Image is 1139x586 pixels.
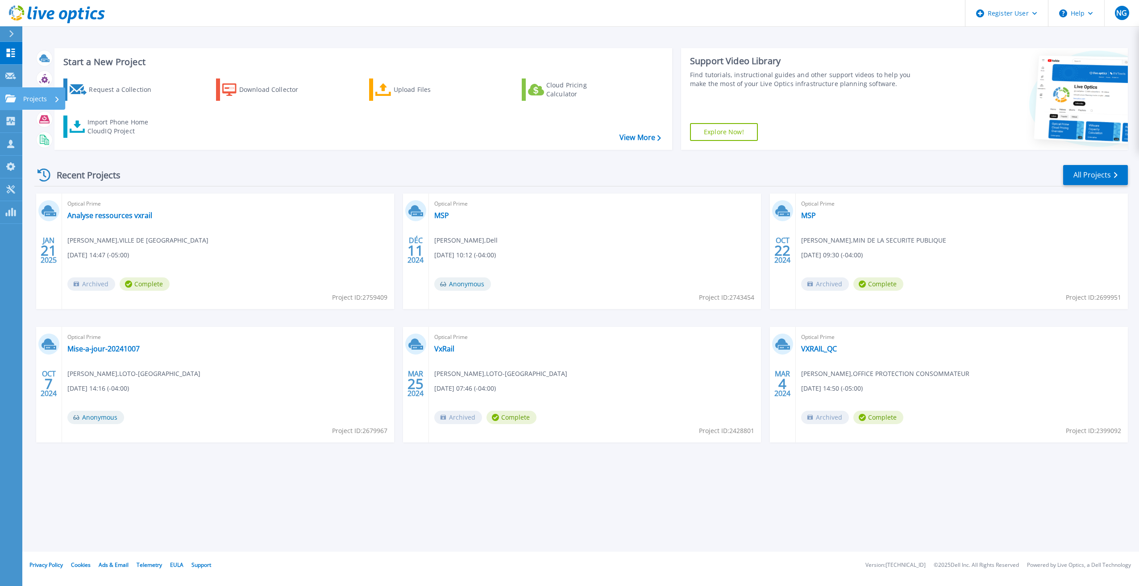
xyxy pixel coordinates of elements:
[934,562,1019,568] li: © 2025 Dell Inc. All Rights Reserved
[434,211,449,220] a: MSP
[67,344,140,353] a: Mise-a-jour-20241007
[801,211,816,220] a: MSP
[546,81,618,99] div: Cloud Pricing Calculator
[1116,9,1127,17] span: NG
[216,78,316,101] a: Download Collector
[690,55,921,67] div: Support Video Library
[486,411,536,424] span: Complete
[774,234,791,267] div: OCT 2024
[801,332,1122,342] span: Optical Prime
[853,277,903,291] span: Complete
[522,78,621,101] a: Cloud Pricing Calculator
[191,561,211,569] a: Support
[434,199,756,209] span: Optical Prime
[67,332,389,342] span: Optical Prime
[67,384,129,393] span: [DATE] 14:16 (-04:00)
[774,247,790,254] span: 22
[1066,426,1121,436] span: Project ID: 2399092
[801,369,969,379] span: [PERSON_NAME] , OFFICE PROTECTION CONSOMMATEUR
[865,562,926,568] li: Version: [TECHNICAL_ID]
[1066,293,1121,302] span: Project ID: 2699951
[67,250,129,260] span: [DATE] 14:47 (-05:00)
[67,199,389,209] span: Optical Prime
[71,561,91,569] a: Cookies
[45,380,53,388] span: 7
[40,234,57,267] div: JAN 2025
[434,369,567,379] span: [PERSON_NAME] , LOTO-[GEOGRAPHIC_DATA]
[407,247,424,254] span: 11
[434,235,498,245] span: [PERSON_NAME] , Dell
[853,411,903,424] span: Complete
[699,293,754,302] span: Project ID: 2743454
[67,369,200,379] span: [PERSON_NAME] , LOTO-[GEOGRAPHIC_DATA]
[801,199,1122,209] span: Optical Prime
[394,81,465,99] div: Upload Files
[120,277,170,291] span: Complete
[89,81,160,99] div: Request a Collection
[170,561,183,569] a: EULA
[87,118,157,136] div: Import Phone Home CloudIQ Project
[407,380,424,388] span: 25
[434,332,756,342] span: Optical Prime
[67,277,115,291] span: Archived
[434,384,496,393] span: [DATE] 07:46 (-04:00)
[699,426,754,436] span: Project ID: 2428801
[690,70,921,88] div: Find tutorials, instructional guides and other support videos to help you make the most of your L...
[40,367,57,400] div: OCT 2024
[801,250,863,260] span: [DATE] 09:30 (-04:00)
[778,380,786,388] span: 4
[1027,562,1131,568] li: Powered by Live Optics, a Dell Technology
[67,211,152,220] a: Analyse ressources vxrail
[332,426,387,436] span: Project ID: 2679967
[801,384,863,393] span: [DATE] 14:50 (-05:00)
[63,57,661,67] h3: Start a New Project
[23,87,47,111] p: Projects
[407,367,424,400] div: MAR 2024
[239,81,311,99] div: Download Collector
[434,344,454,353] a: VxRail
[29,561,63,569] a: Privacy Policy
[369,78,469,101] a: Upload Files
[801,235,946,245] span: [PERSON_NAME] , MIN DE LA SECURITE PUBLIQUE
[67,411,124,424] span: Anonymous
[137,561,162,569] a: Telemetry
[41,247,57,254] span: 21
[434,250,496,260] span: [DATE] 10:12 (-04:00)
[774,367,791,400] div: MAR 2024
[801,411,849,424] span: Archived
[99,561,129,569] a: Ads & Email
[34,164,133,186] div: Recent Projects
[801,344,837,353] a: VXRAIL_QC
[434,277,491,291] span: Anonymous
[67,235,208,245] span: [PERSON_NAME] , VILLE DE [GEOGRAPHIC_DATA]
[690,123,758,141] a: Explore Now!
[407,234,424,267] div: DÉC 2024
[801,277,849,291] span: Archived
[619,133,661,142] a: View More
[332,293,387,302] span: Project ID: 2759409
[1063,165,1128,185] a: All Projects
[63,78,163,101] a: Request a Collection
[434,411,482,424] span: Archived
